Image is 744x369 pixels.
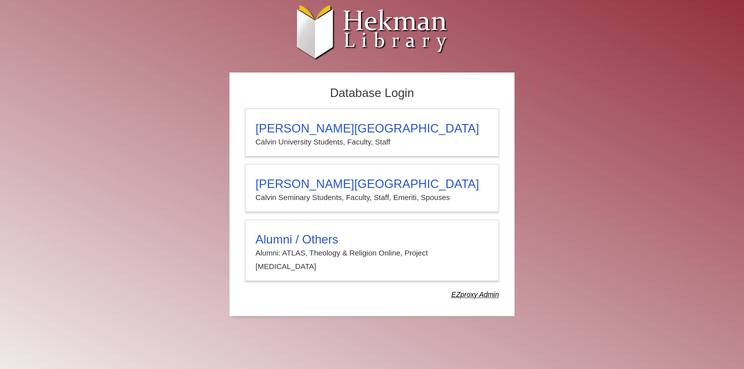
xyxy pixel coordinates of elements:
[255,232,488,246] h3: Alumni / Others
[245,108,499,156] a: [PERSON_NAME][GEOGRAPHIC_DATA]Calvin University Students, Faculty, Staff
[451,290,499,298] dfn: Use Alumni login
[255,135,488,148] p: Calvin University Students, Faculty, Staff
[255,232,488,273] summary: Alumni / OthersAlumni: ATLAS, Theology & Religion Online, Project [MEDICAL_DATA]
[245,164,499,212] a: [PERSON_NAME][GEOGRAPHIC_DATA]Calvin Seminary Students, Faculty, Staff, Emeriti, Spouses
[255,121,488,135] h3: [PERSON_NAME][GEOGRAPHIC_DATA]
[255,191,488,204] p: Calvin Seminary Students, Faculty, Staff, Emeriti, Spouses
[255,177,488,191] h3: [PERSON_NAME][GEOGRAPHIC_DATA]
[240,83,504,103] h2: Database Login
[255,246,488,273] p: Alumni: ATLAS, Theology & Religion Online, Project [MEDICAL_DATA]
